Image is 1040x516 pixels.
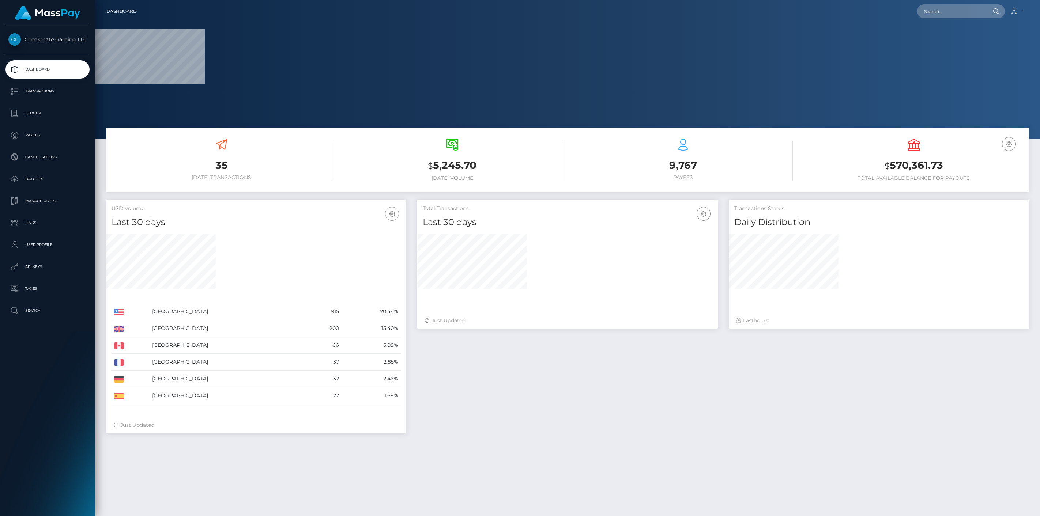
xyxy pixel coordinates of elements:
a: Search [5,301,90,320]
td: [GEOGRAPHIC_DATA] [150,320,305,337]
img: FR.png [114,359,124,366]
a: Ledger [5,104,90,122]
h6: Total Available Balance for Payouts [804,175,1024,181]
h3: 9,767 [573,158,793,172]
img: Checkmate Gaming LLC [8,33,21,46]
a: Taxes [5,280,90,298]
div: Last hours [736,317,1022,325]
p: Links [8,217,87,228]
p: Search [8,305,87,316]
p: Batches [8,174,87,185]
img: US.png [114,309,124,315]
small: $ [885,161,890,171]
td: [GEOGRAPHIC_DATA] [150,354,305,371]
h3: 35 [112,158,331,172]
a: User Profile [5,236,90,254]
td: 2.85% [342,354,401,371]
td: 22 [305,387,342,404]
td: [GEOGRAPHIC_DATA] [150,303,305,320]
p: Payees [8,130,87,141]
img: DE.png [114,376,124,383]
h4: Daily Distribution [734,216,1024,229]
p: Cancellations [8,152,87,163]
a: Batches [5,170,90,188]
td: [GEOGRAPHIC_DATA] [150,337,305,354]
p: API Keys [8,261,87,272]
a: Dashboard [5,60,90,79]
a: API Keys [5,258,90,276]
a: Transactions [5,82,90,100]
td: [GEOGRAPHIC_DATA] [150,371,305,387]
p: Manage Users [8,196,87,206]
a: Payees [5,126,90,144]
img: GB.png [114,326,124,332]
a: Links [5,214,90,232]
small: $ [428,161,433,171]
img: CA.png [114,342,124,349]
td: 915 [305,303,342,320]
td: 2.46% [342,371,401,387]
p: Taxes [8,283,87,294]
span: Checkmate Gaming LLC [5,36,90,43]
a: Manage Users [5,192,90,210]
td: 37 [305,354,342,371]
h5: Transactions Status [734,205,1024,212]
a: Dashboard [106,4,137,19]
h6: [DATE] Volume [342,175,562,181]
a: Cancellations [5,148,90,166]
h4: Last 30 days [112,216,401,229]
h5: Total Transactions [423,205,712,212]
h3: 570,361.73 [804,158,1024,173]
td: [GEOGRAPHIC_DATA] [150,387,305,404]
h4: Last 30 days [423,216,712,229]
p: User Profile [8,239,87,250]
p: Ledger [8,108,87,119]
div: Just Updated [113,421,399,429]
td: 32 [305,371,342,387]
h6: [DATE] Transactions [112,174,331,181]
td: 5.08% [342,337,401,354]
input: Search... [917,4,986,18]
img: ES.png [114,393,124,399]
td: 200 [305,320,342,337]
p: Transactions [8,86,87,97]
h5: USD Volume [112,205,401,212]
td: 1.69% [342,387,401,404]
div: Just Updated [425,317,710,325]
h6: Payees [573,174,793,181]
td: 70.44% [342,303,401,320]
img: MassPay Logo [15,6,80,20]
h3: 5,245.70 [342,158,562,173]
p: Dashboard [8,64,87,75]
td: 15.40% [342,320,401,337]
td: 66 [305,337,342,354]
